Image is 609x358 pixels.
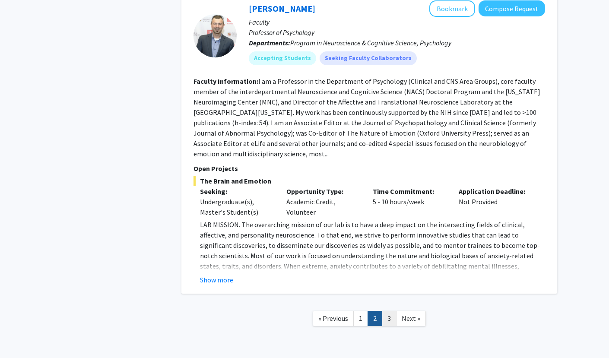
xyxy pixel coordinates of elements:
[366,186,453,217] div: 5 - 10 hours/week
[382,311,396,326] a: 3
[459,186,532,196] p: Application Deadline:
[181,302,557,337] nav: Page navigation
[193,77,540,158] fg-read-more: I am a Professor in the Department of Psychology (Clinical and CNS Area Groups), core faculty mem...
[373,186,446,196] p: Time Commitment:
[396,311,426,326] a: Next
[193,176,545,186] span: The Brain and Emotion
[280,186,366,217] div: Academic Credit, Volunteer
[200,275,233,285] button: Show more
[368,311,382,326] a: 2
[402,314,420,323] span: Next »
[320,51,417,65] mat-chip: Seeking Faculty Collaborators
[193,163,545,174] p: Open Projects
[200,186,273,196] p: Seeking:
[290,38,451,47] span: Program in Neuroscience & Cognitive Science, Psychology
[249,27,545,38] p: Professor of Psychology
[479,0,545,16] button: Compose Request to Alexander Shackman
[249,38,290,47] b: Departments:
[286,186,360,196] p: Opportunity Type:
[6,319,37,352] iframe: Chat
[200,196,273,217] div: Undergraduate(s), Master's Student(s)
[429,0,475,17] button: Add Alexander Shackman to Bookmarks
[353,311,368,326] a: 1
[249,51,316,65] mat-chip: Accepting Students
[193,77,258,86] b: Faculty Information:
[452,186,539,217] div: Not Provided
[249,17,545,27] p: Faculty
[249,3,315,14] a: [PERSON_NAME]
[313,311,354,326] a: Previous
[318,314,348,323] span: « Previous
